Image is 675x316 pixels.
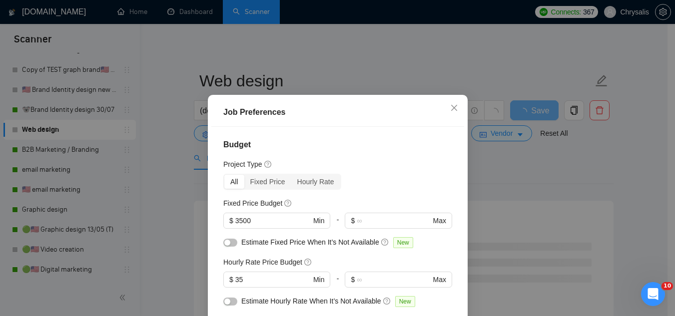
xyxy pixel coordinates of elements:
span: Min [313,215,324,226]
iframe: Intercom live chat [641,282,665,306]
span: question-circle [264,160,272,168]
input: ∞ [357,274,431,285]
span: question-circle [284,199,292,207]
span: Max [433,274,446,285]
span: $ [351,274,355,285]
span: 10 [662,282,673,290]
input: 0 [235,215,311,226]
h5: Fixed Price Budget [223,198,282,209]
button: Close [441,95,468,122]
span: New [393,237,413,248]
span: Min [313,274,324,285]
span: question-circle [381,238,389,246]
h5: Hourly Rate Price Budget [223,257,302,268]
span: Estimate Hourly Rate When It’s Not Available [241,297,381,305]
div: Hourly Rate [291,175,340,189]
span: Max [433,215,446,226]
span: $ [351,215,355,226]
h4: Budget [223,139,452,151]
span: $ [229,215,233,226]
div: All [224,175,244,189]
span: close [450,104,458,112]
input: 0 [235,274,311,285]
span: question-circle [383,297,391,305]
span: question-circle [304,258,312,266]
span: New [395,296,415,307]
div: - [330,213,345,237]
div: Job Preferences [223,106,452,118]
h5: Project Type [223,159,262,170]
input: ∞ [357,215,431,226]
div: - [330,272,345,296]
span: $ [229,274,233,285]
span: Estimate Fixed Price When It’s Not Available [241,238,379,246]
div: Fixed Price [244,175,291,189]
